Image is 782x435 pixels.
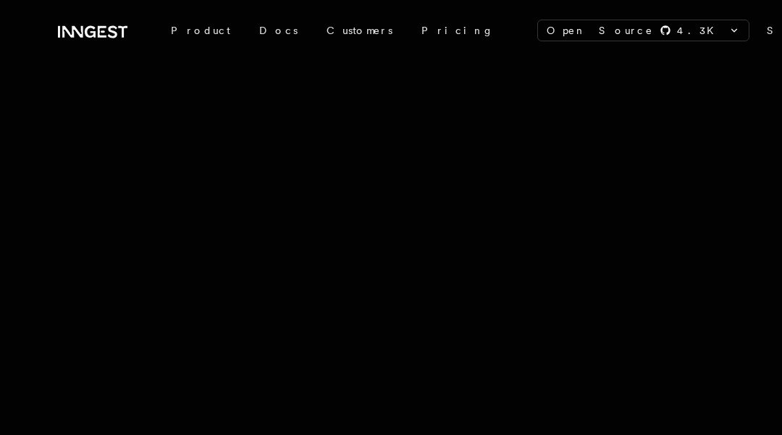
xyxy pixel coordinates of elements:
a: Customers [312,17,407,43]
a: Docs [245,17,312,43]
span: Open Source [547,23,654,38]
div: Product [156,17,245,43]
a: Pricing [407,17,508,43]
span: 4.3 K [677,23,723,38]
